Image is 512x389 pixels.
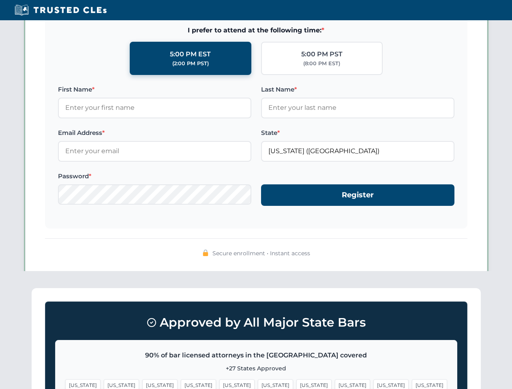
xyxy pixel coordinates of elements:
[301,49,343,60] div: 5:00 PM PST
[58,98,251,118] input: Enter your first name
[170,49,211,60] div: 5:00 PM EST
[65,364,447,373] p: +27 States Approved
[12,4,109,16] img: Trusted CLEs
[58,25,454,36] span: I prefer to attend at the following time:
[261,98,454,118] input: Enter your last name
[58,141,251,161] input: Enter your email
[172,60,209,68] div: (2:00 PM PST)
[261,141,454,161] input: Florida (FL)
[65,350,447,361] p: 90% of bar licensed attorneys in the [GEOGRAPHIC_DATA] covered
[58,171,251,181] label: Password
[58,128,251,138] label: Email Address
[261,85,454,94] label: Last Name
[55,312,457,333] h3: Approved by All Major State Bars
[303,60,340,68] div: (8:00 PM EST)
[261,184,454,206] button: Register
[58,85,251,94] label: First Name
[212,249,310,258] span: Secure enrollment • Instant access
[202,250,209,256] img: 🔒
[261,128,454,138] label: State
